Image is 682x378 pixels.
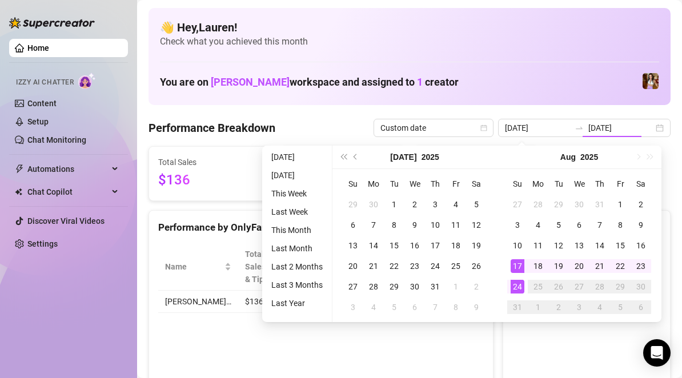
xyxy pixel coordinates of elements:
a: Settings [27,239,58,248]
a: Content [27,99,57,108]
span: Total Sales [158,156,263,168]
span: 78 [291,170,396,191]
span: Check what you achieved this month [160,35,659,48]
td: $136 [238,291,287,313]
a: Discover Viral Videos [27,216,105,226]
th: Chat Conversion [387,243,484,291]
a: Home [27,43,49,53]
div: Performance by OnlyFans Creator [158,220,484,235]
span: Messages Sent [424,156,528,168]
span: Name [165,260,222,273]
h4: 👋 Hey, Lauren ! [160,19,659,35]
img: AI Chatter [78,73,96,89]
span: to [575,123,584,132]
th: Total Sales & Tips [238,243,287,291]
img: Chat Copilot [15,188,22,196]
div: Open Intercom Messenger [643,339,671,367]
td: 11.0 h [287,291,342,313]
span: Sales / Hour [348,254,371,279]
a: Chat Monitoring [27,135,86,144]
img: Elena [643,73,659,89]
span: $136 [158,170,263,191]
span: Izzy AI Chatter [16,77,74,88]
span: Total Sales & Tips [245,248,271,285]
input: End date [588,122,653,134]
img: logo-BBDzfeDw.svg [9,17,95,29]
th: Sales / Hour [341,243,387,291]
a: Setup [27,117,49,126]
span: swap-right [575,123,584,132]
th: Name [158,243,238,291]
span: Chat Copilot [27,183,109,201]
span: Automations [27,160,109,178]
input: Start date [505,122,570,134]
span: 8 % [394,295,412,308]
span: 260 [424,170,528,191]
div: Sales by OnlyFans Creator [512,220,661,235]
span: Active Chats [291,156,396,168]
h1: You are on workspace and assigned to creator [160,76,459,89]
span: [PERSON_NAME] [211,76,290,88]
span: 1 [417,76,423,88]
span: Custom date [380,119,487,136]
span: calendar [480,124,487,131]
td: $12.36 [341,291,387,313]
td: [PERSON_NAME]… [158,291,238,313]
div: Est. Hours Worked [294,248,326,285]
span: thunderbolt [15,164,24,174]
h4: Performance Breakdown [149,120,275,136]
span: Chat Conversion [394,260,468,273]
